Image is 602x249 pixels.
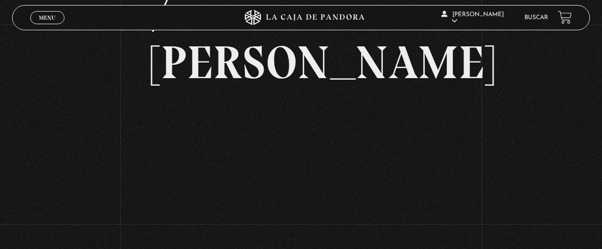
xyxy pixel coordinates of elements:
[558,11,572,24] a: View your shopping cart
[35,23,59,30] span: Cerrar
[524,15,548,21] a: Buscar
[39,15,55,21] span: Menu
[441,12,504,24] span: [PERSON_NAME]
